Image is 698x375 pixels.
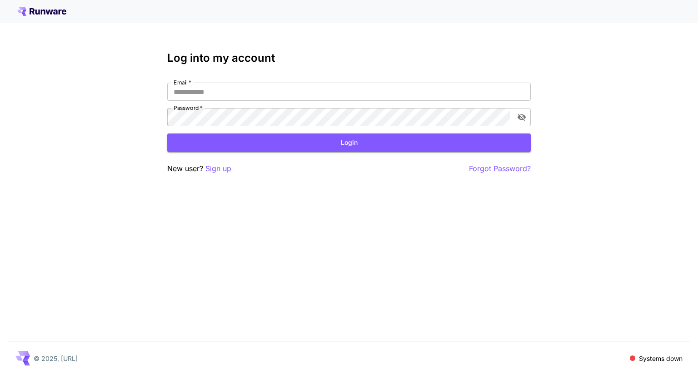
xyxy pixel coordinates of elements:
button: Forgot Password? [469,163,531,174]
p: © 2025, [URL] [34,354,78,363]
button: toggle password visibility [514,109,530,125]
h3: Log into my account [167,52,531,64]
p: New user? [167,163,231,174]
button: Sign up [205,163,231,174]
label: Password [174,104,203,112]
button: Login [167,133,531,152]
label: Email [174,79,191,86]
p: Systems down [639,354,683,363]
